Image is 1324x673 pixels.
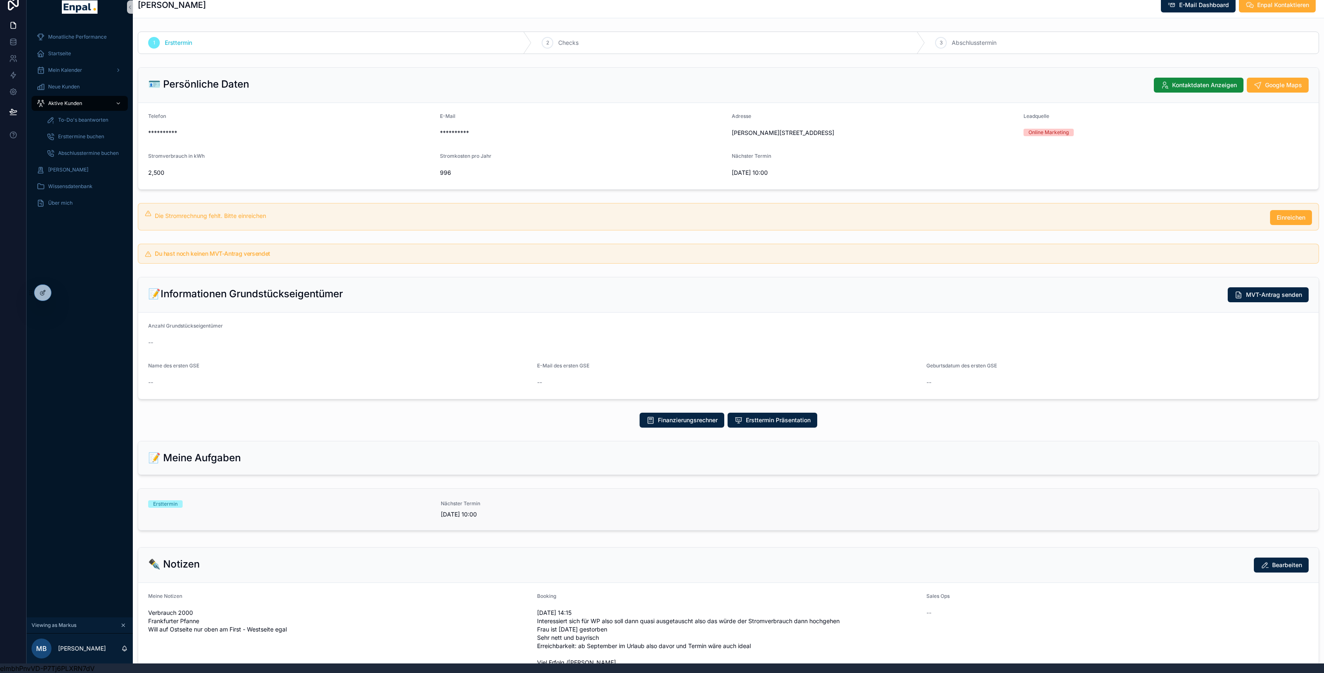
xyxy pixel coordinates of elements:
a: To-Do's beantworten [42,113,128,127]
h2: 📝Informationen Grundstückseigentümer [148,287,343,301]
span: -- [537,378,542,387]
span: -- [926,609,931,617]
span: Meine Notizen [148,593,182,599]
span: Stromverbrauch in kWh [148,153,205,159]
a: Abschlusstermine buchen [42,146,128,161]
span: MVT-Antrag senden [1246,291,1302,299]
span: [PERSON_NAME][STREET_ADDRESS] [732,129,1017,137]
a: Neue Kunden [32,79,128,94]
span: Booking [537,593,556,599]
span: Leadquelle [1024,113,1049,119]
span: Abschlusstermin [952,39,997,47]
a: Aktive Kunden [32,96,128,111]
button: Einreichen [1270,210,1312,225]
span: Viewing as Markus [32,622,76,629]
a: Wissensdatenbank [32,179,128,194]
span: -- [926,378,931,387]
span: E-Mail [440,113,455,119]
span: Ersttermin Präsentation [746,416,811,424]
span: Telefon [148,113,166,119]
span: -- [148,338,153,347]
span: Einreichen [1277,213,1305,222]
span: 2,500 [148,169,433,177]
a: Mein Kalender [32,63,128,78]
span: Startseite [48,50,71,57]
button: Google Maps [1247,78,1309,93]
span: Sales Ops [926,593,950,599]
button: MVT-Antrag senden [1228,287,1309,302]
span: Anzahl Grundstückseigentümer [148,323,223,329]
a: [PERSON_NAME] [32,162,128,177]
span: 3 [940,39,943,46]
a: Über mich [32,196,128,210]
h2: 📝 Meine Aufgaben [148,451,241,465]
span: Nächster Termin [441,500,723,507]
span: Mein Kalender [48,67,82,73]
span: Verbrauch 2000 Frankfurter Pfanne Will auf Ostseite nur oben am First - Westseite egal [148,609,530,634]
button: Bearbeiten [1254,558,1309,573]
div: Online Marketing [1028,129,1069,136]
a: Startseite [32,46,128,61]
span: Aktive Kunden [48,100,82,107]
span: Über mich [48,200,73,206]
span: [PERSON_NAME] [48,166,88,173]
span: [DATE] 10:00 [732,169,1017,177]
a: Monatliche Performance [32,29,128,44]
a: Ersttermine buchen [42,129,128,144]
h2: ✒️ Notizen [148,558,200,571]
span: Google Maps [1265,81,1302,89]
span: Geburtsdatum des ersten GSE [926,362,997,369]
span: [DATE] 10:00 [441,510,723,519]
button: Kontaktdaten Anzeigen [1154,78,1243,93]
div: Ersttermin [153,500,178,508]
span: Ersttermin [165,39,192,47]
span: 1 [153,39,155,46]
span: Wissensdatenbank [48,183,93,190]
span: Finanzierungsrechner [658,416,718,424]
span: Adresse [732,113,751,119]
span: 2 [546,39,549,46]
button: Finanzierungsrechner [640,413,724,428]
h5: Du hast noch keinen MVT-Antrag versendet [155,251,1312,257]
img: App logo [62,0,97,14]
h2: 🪪 Persönliche Daten [148,78,249,91]
span: Ersttermine buchen [58,133,104,140]
span: E-Mail Dashboard [1179,1,1229,9]
span: Monatliche Performance [48,34,107,40]
a: ErstterminNächster Termin[DATE] 10:00 [138,489,1319,530]
span: Bearbeiten [1272,561,1302,569]
span: Nächster Termin [732,153,771,159]
span: MB [36,644,47,653]
span: Name des ersten GSE [148,362,199,369]
span: E-Mail des ersten GSE [537,362,589,369]
span: Die Stromrechnung fehlt. Bitte einreichen [155,212,266,219]
span: Abschlusstermine buchen [58,150,119,157]
button: Ersttermin Präsentation [728,413,817,428]
span: Kontaktdaten Anzeigen [1172,81,1237,89]
span: To-Do's beantworten [58,117,108,123]
span: Checks [558,39,579,47]
span: 996 [440,169,725,177]
span: Stromkosten pro Jahr [440,153,491,159]
span: Enpal Kontaktieren [1257,1,1309,9]
span: Neue Kunden [48,83,80,90]
span: [DATE] 14:15 Interessiert sich für WP also soll dann quasi ausgetauscht also das würde der Stromv... [537,609,919,667]
p: [PERSON_NAME] [58,644,106,653]
div: Die Stromrechnung fehlt. Bitte einreichen [155,212,1263,220]
span: -- [148,378,153,387]
div: scrollable content [27,24,133,221]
